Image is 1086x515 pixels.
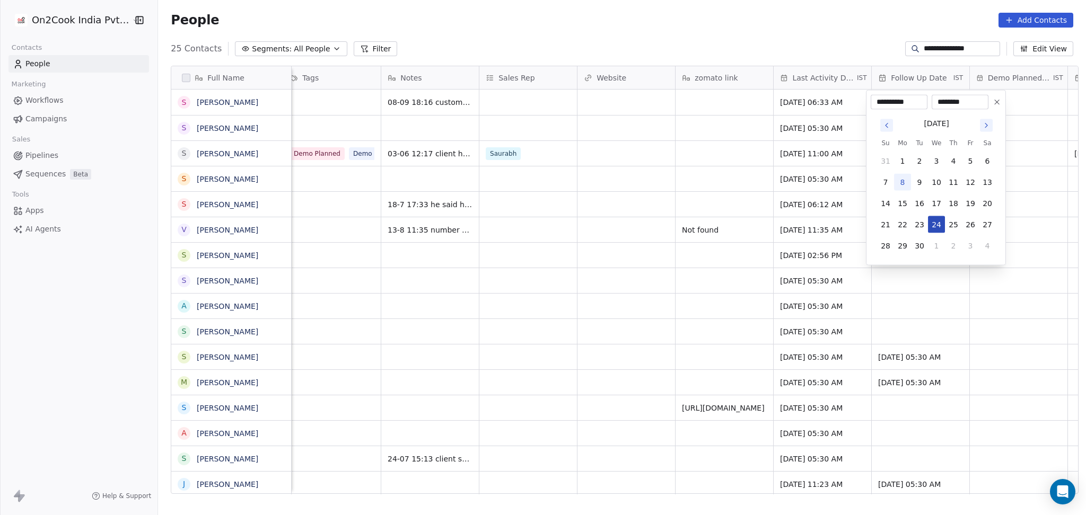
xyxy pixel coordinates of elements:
[962,138,979,148] th: Friday
[894,138,911,148] th: Monday
[928,174,945,191] button: 10
[911,153,928,170] button: 2
[979,153,996,170] button: 6
[877,174,894,191] button: 7
[979,138,996,148] th: Saturday
[945,195,962,212] button: 18
[877,138,894,148] th: Sunday
[945,237,962,254] button: 2
[962,195,979,212] button: 19
[894,153,911,170] button: 1
[979,118,994,133] button: Go to next month
[962,174,979,191] button: 12
[894,216,911,233] button: 22
[945,153,962,170] button: 4
[879,118,894,133] button: Go to previous month
[945,174,962,191] button: 11
[945,216,962,233] button: 25
[979,195,996,212] button: 20
[979,237,996,254] button: 4
[911,216,928,233] button: 23
[877,216,894,233] button: 21
[911,237,928,254] button: 30
[911,138,928,148] th: Tuesday
[894,195,911,212] button: 15
[928,195,945,212] button: 17
[962,216,979,233] button: 26
[945,138,962,148] th: Thursday
[877,195,894,212] button: 14
[924,118,949,129] div: [DATE]
[962,153,979,170] button: 5
[928,216,945,233] button: 24
[911,195,928,212] button: 16
[979,216,996,233] button: 27
[911,174,928,191] button: 9
[894,237,911,254] button: 29
[928,153,945,170] button: 3
[894,174,911,191] button: 8
[928,237,945,254] button: 1
[928,138,945,148] th: Wednesday
[877,153,894,170] button: 31
[979,174,996,191] button: 13
[877,237,894,254] button: 28
[962,237,979,254] button: 3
